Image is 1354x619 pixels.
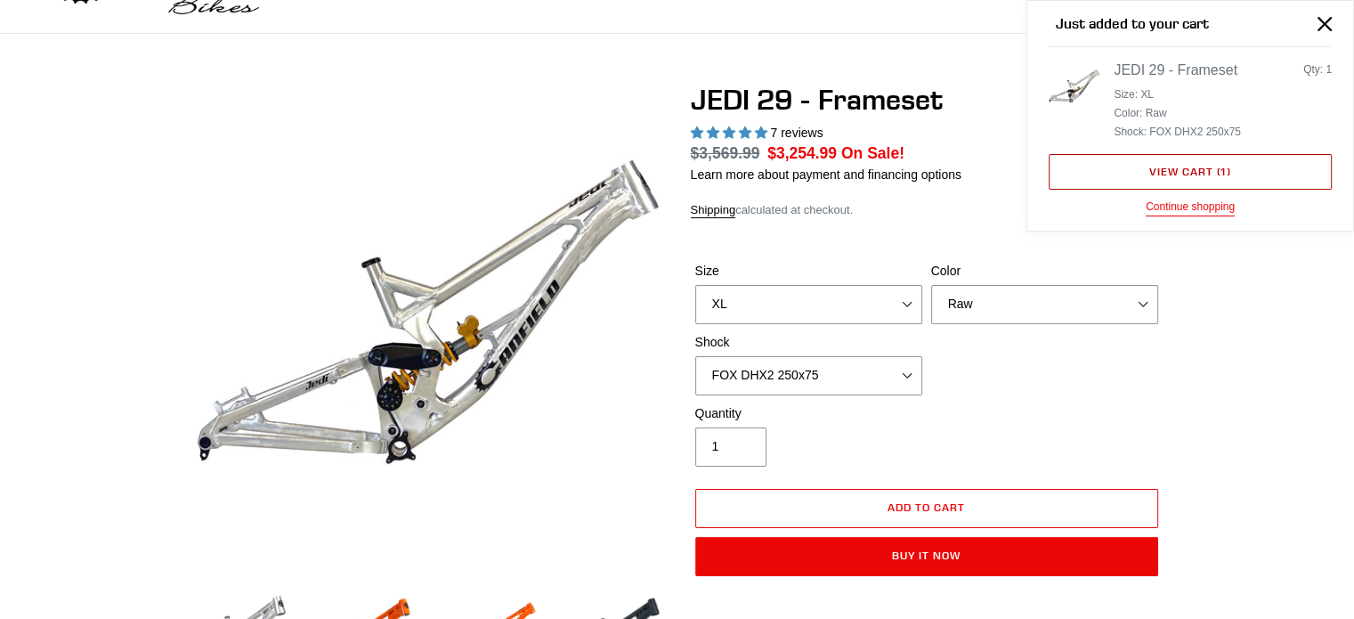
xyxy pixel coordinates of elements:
ul: Product details [1114,82,1241,140]
h2: Just added to your cart [1049,15,1332,47]
li: Shock: FOX DHX2 250x75 [1114,124,1241,140]
label: Size [695,262,922,281]
li: Size: XL [1114,86,1241,102]
span: $3,254.99 [767,144,837,162]
button: Add to cart [695,489,1158,528]
a: View cart (1 item) [1049,154,1332,190]
span: Add to cart [888,501,965,514]
img: JEDI 29 - Frameset [1049,61,1099,112]
s: $3,569.99 [691,144,760,162]
span: 7 reviews [770,126,823,140]
div: JEDI 29 - Frameset [1114,61,1241,78]
label: Shock [695,333,922,352]
h1: JEDI 29 - Frameset [691,83,1163,117]
button: Buy it now [695,537,1158,576]
span: 1 [1326,63,1332,76]
span: On Sale! [841,142,904,165]
div: calculated at checkout. [691,201,1163,219]
label: Color [931,262,1158,281]
button: Continue shopping [1146,199,1235,216]
span: Qty: [1303,63,1323,76]
span: 1 item [1220,165,1227,178]
li: Color: Raw [1114,105,1241,121]
button: Close [1305,4,1345,44]
label: Quantity [695,404,922,423]
a: Learn more about payment and financing options [691,167,961,182]
span: 5.00 stars [691,126,771,140]
a: Shipping [691,203,736,218]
